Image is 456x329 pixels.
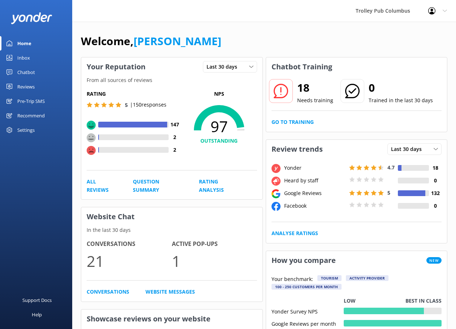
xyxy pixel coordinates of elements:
div: Pre-Trip SMS [17,94,45,108]
h4: 2 [169,146,181,154]
div: Chatbot [17,65,35,79]
a: [PERSON_NAME] [134,34,221,48]
p: Needs training [297,96,333,104]
h3: Review trends [266,140,328,159]
p: 21 [87,249,172,273]
div: Activity Provider [346,275,388,281]
span: Last 30 days [391,145,426,153]
div: Yonder [282,164,347,172]
h5: Rating [87,90,181,98]
h4: 18 [429,164,442,172]
h2: 18 [297,79,333,96]
p: From all sources of reviews [81,76,262,84]
span: Last 30 days [207,63,242,71]
h4: 0 [429,202,442,210]
p: 1 [172,249,257,273]
h3: Website Chat [81,207,262,226]
div: Heard by staff [282,177,347,185]
span: 4.7 [387,164,395,171]
h4: 0 [429,177,442,185]
a: Analyse Ratings [272,229,318,237]
h2: 0 [369,79,433,96]
h3: Chatbot Training [266,57,338,76]
h3: Your Reputation [81,57,151,76]
h4: 147 [169,121,181,129]
h4: Conversations [87,239,172,249]
div: Recommend [17,108,45,123]
div: Inbox [17,51,30,65]
div: Support Docs [22,293,52,307]
p: Low [344,297,356,305]
div: Facebook [282,202,347,210]
h4: Active Pop-ups [172,239,257,249]
a: All Reviews [87,178,117,194]
a: Conversations [87,288,129,296]
span: 5 [125,101,128,108]
img: yonder-white-logo.png [11,12,52,24]
h3: Showcase reviews on your website [81,309,262,328]
h1: Welcome, [81,33,221,50]
p: Your benchmark: [272,275,313,284]
span: 97 [181,117,257,135]
p: In the last 30 days [81,226,262,234]
div: Tourism [317,275,342,281]
div: Help [32,307,42,322]
p: NPS [181,90,257,98]
a: Question Summary [133,178,183,194]
div: Reviews [17,79,35,94]
a: Website Messages [146,288,195,296]
span: New [426,257,442,264]
h4: 2 [169,133,181,141]
a: Go to Training [272,118,314,126]
p: Best in class [405,297,442,305]
div: Google Reviews per month [272,320,344,326]
span: 5 [387,189,390,196]
h4: 132 [429,189,442,197]
div: 100 - 250 customers per month [272,284,342,290]
p: Trained in the last 30 days [369,96,433,104]
h4: OUTSTANDING [181,137,257,145]
div: Settings [17,123,35,137]
h3: How you compare [266,251,341,270]
a: Rating Analysis [199,178,241,194]
p: | 150 responses [130,101,166,109]
div: Home [17,36,31,51]
div: Yonder Survey NPS [272,308,344,314]
div: Google Reviews [282,189,347,197]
